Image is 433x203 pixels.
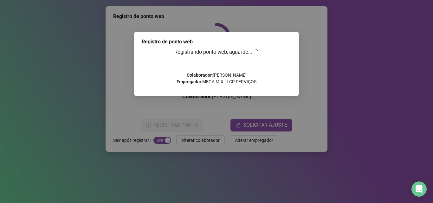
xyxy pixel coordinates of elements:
h3: Registrando ponto web, aguarde... [142,48,291,56]
div: Open Intercom Messenger [411,181,427,197]
span: loading [252,48,260,55]
div: Registro de ponto web [142,38,291,46]
p: : [PERSON_NAME] : MEGA MIX - LCR SERVIÇOS [142,72,291,85]
strong: Colaborador [187,73,212,78]
strong: Empregador [177,79,201,84]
